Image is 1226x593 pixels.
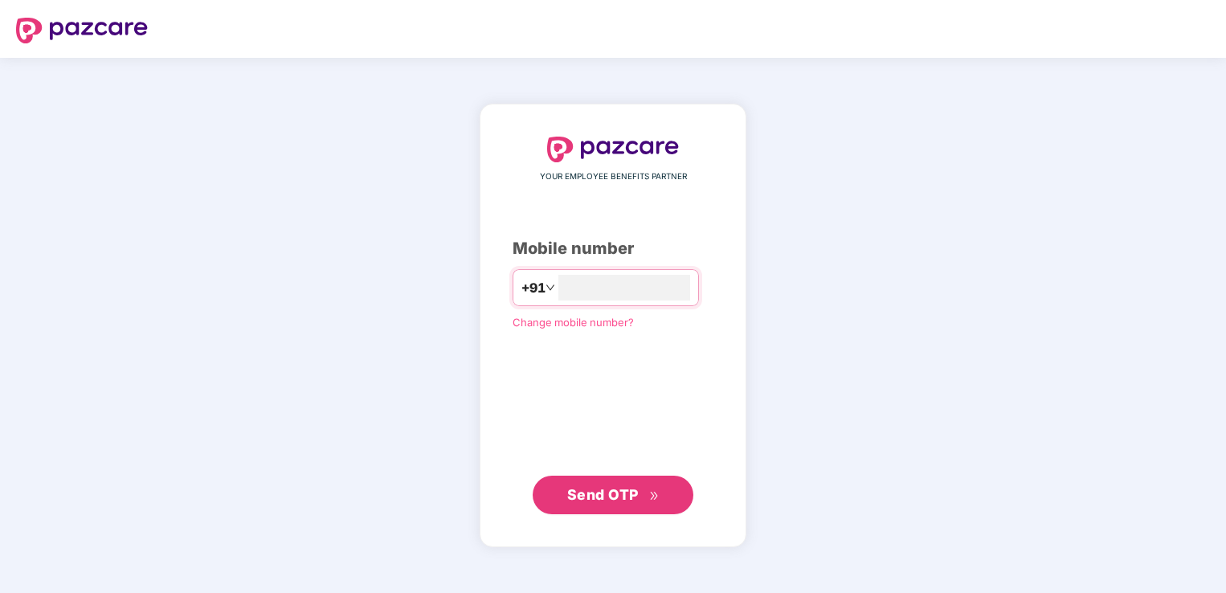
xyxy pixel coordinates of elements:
[513,236,713,261] div: Mobile number
[649,491,660,501] span: double-right
[546,283,555,292] span: down
[540,170,687,183] span: YOUR EMPLOYEE BENEFITS PARTNER
[567,486,639,503] span: Send OTP
[547,137,679,162] img: logo
[533,476,693,514] button: Send OTPdouble-right
[16,18,148,43] img: logo
[521,278,546,298] span: +91
[513,316,634,329] a: Change mobile number?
